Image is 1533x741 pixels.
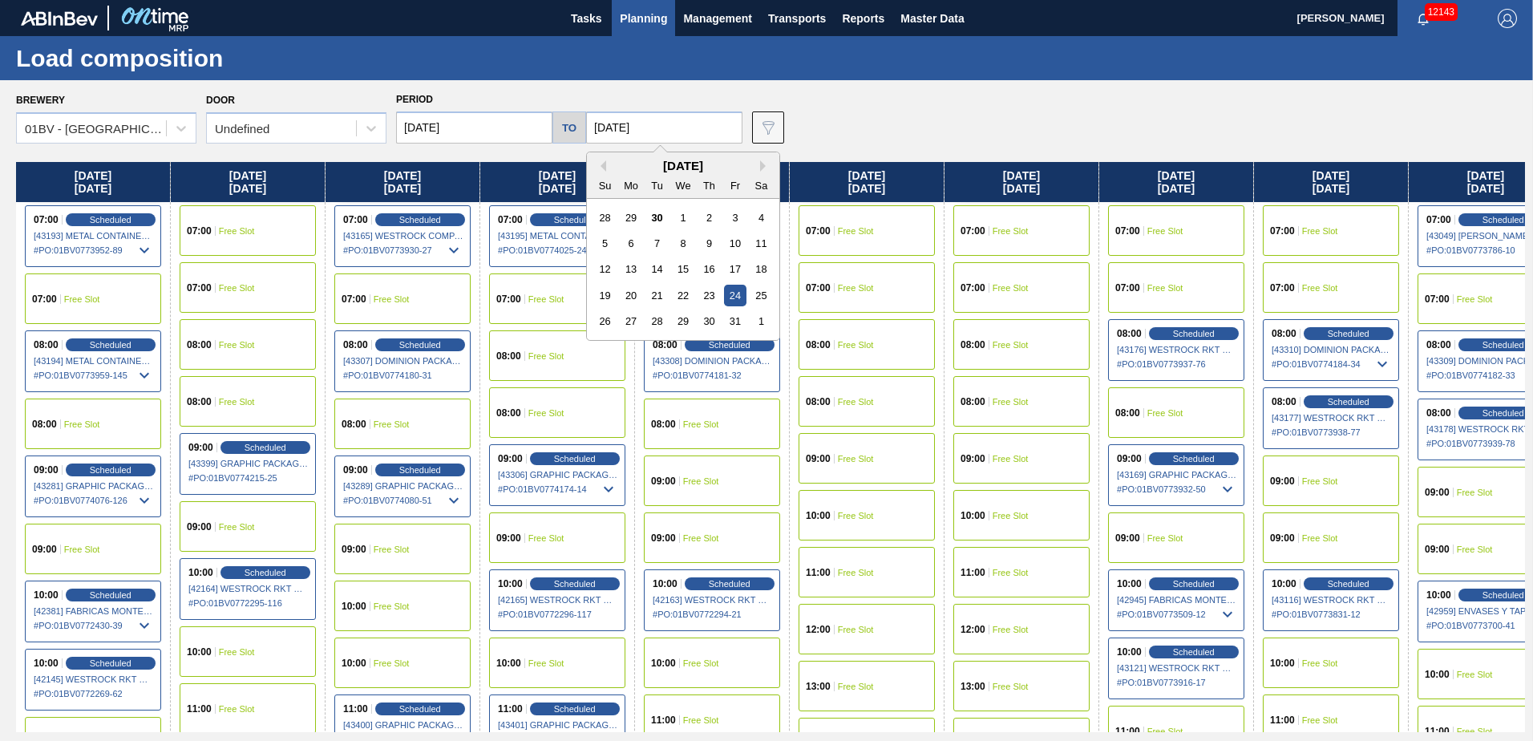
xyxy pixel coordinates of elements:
span: # PO : 01BV0774180-31 [343,366,463,385]
div: Sa [750,175,772,196]
span: 07:00 [498,215,523,225]
span: 07:00 [343,215,368,225]
span: [43165] WESTROCK COMPANY - FOLDING CAR - 0008219776 [343,231,463,241]
span: Free Slot [374,658,410,668]
span: Free Slot [219,226,255,236]
span: 10:00 [498,579,523,589]
div: Choose Thursday, October 16th, 2025 [698,258,720,280]
span: # PO : 01BV0773930-27 [343,241,463,260]
span: Free Slot [1457,488,1493,497]
span: 12:00 [806,625,831,634]
span: # PO : 01BV0773952-89 [34,241,154,260]
span: 12143 [1425,3,1458,21]
label: Brewery [16,95,65,106]
span: Free Slot [64,545,100,554]
span: Scheduled [245,443,286,452]
span: Free Slot [64,294,100,304]
span: 09:00 [498,454,523,464]
div: [DATE] [DATE] [1254,162,1408,202]
span: Scheduled [1173,647,1215,657]
span: [43400] GRAPHIC PACKAGING INTERNATIONA - 0008221069 [343,720,463,730]
span: Scheduled [90,590,131,600]
div: Choose Saturday, October 4th, 2025 [750,207,772,229]
span: 09:00 [1270,476,1295,486]
div: Th [698,175,720,196]
span: 09:00 [342,545,366,554]
img: icon-filter-gray [758,118,778,137]
span: 07:00 [1270,226,1295,236]
span: 09:00 [343,465,368,475]
span: # PO : 01BV0773831-12 [1272,605,1392,624]
span: 12:00 [961,625,985,634]
span: Free Slot [219,704,255,714]
span: Scheduled [1482,215,1524,225]
span: [43306] GRAPHIC PACKAGING INTERNATIONA - 0008221069 [498,470,618,480]
span: Scheduled [554,215,596,225]
span: # PO : 01BV0772430-39 [34,616,154,635]
span: 10:00 [1117,579,1142,589]
span: Transports [768,9,826,28]
span: 09:00 [34,465,59,475]
span: Scheduled [90,658,131,668]
span: Planning [620,9,667,28]
span: Free Slot [683,476,719,486]
span: 07:00 [34,215,59,225]
span: Free Slot [993,625,1029,634]
span: Free Slot [1457,545,1493,554]
span: [43169] GRAPHIC PACKAGING INTERNATIONA - 0008221069 [1117,470,1237,480]
span: Free Slot [683,419,719,429]
span: Free Slot [993,283,1029,293]
span: Free Slot [1302,283,1338,293]
span: Free Slot [1147,283,1183,293]
span: 07:00 [187,226,212,236]
span: 07:00 [961,226,985,236]
div: [DATE] [DATE] [944,162,1098,202]
span: Scheduled [1328,397,1369,407]
span: 07:00 [1115,283,1140,293]
div: Fr [724,175,746,196]
span: # PO : 01BV0774174-14 [498,480,618,499]
span: 08:00 [806,340,831,350]
span: 08:00 [342,419,366,429]
button: Previous Month [595,160,606,172]
span: # PO : 01BV0773938-77 [1272,423,1392,442]
span: Free Slot [1147,226,1183,236]
div: Su [594,175,616,196]
span: 08:00 [32,419,57,429]
span: Free Slot [993,397,1029,407]
span: Scheduled [709,340,750,350]
span: 08:00 [651,419,676,429]
span: 10:00 [496,658,521,668]
span: Free Slot [993,511,1029,520]
span: Free Slot [374,294,410,304]
span: 10:00 [187,647,212,657]
span: Free Slot [683,715,719,725]
div: Choose Thursday, October 30th, 2025 [698,310,720,332]
span: 11:00 [1270,715,1295,725]
span: [42381] FABRICAS MONTERREY S A DE C V - 0008233086 [34,606,154,616]
span: Free Slot [993,568,1029,577]
span: # PO : 01BV0774184-34 [1272,354,1392,374]
span: [43307] DOMINION PACKAGING, INC. - 0008325026 [343,356,463,366]
span: 07:00 [187,283,212,293]
span: Period [396,94,433,105]
span: 08:00 [496,408,521,418]
span: Scheduled [245,568,286,577]
span: # PO : 01BV0773959-145 [34,366,154,385]
span: Free Slot [1302,476,1338,486]
span: 09:00 [496,533,521,543]
span: Free Slot [838,682,874,691]
span: Scheduled [1328,329,1369,338]
span: Free Slot [528,351,564,361]
span: 11:00 [651,715,676,725]
div: [DATE] [DATE] [1099,162,1253,202]
span: [42165] WESTROCK RKT COMPANY CORRUGATE - 0008323370 [498,595,618,605]
span: 10:00 [653,579,678,589]
div: Choose Sunday, October 19th, 2025 [594,285,616,306]
span: # PO : 01BV0773937-76 [1117,354,1237,374]
div: Choose Friday, October 3rd, 2025 [724,207,746,229]
span: Free Slot [1147,533,1183,543]
span: Free Slot [838,454,874,464]
span: Master Data [900,9,964,28]
span: 08:00 [1426,340,1451,350]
